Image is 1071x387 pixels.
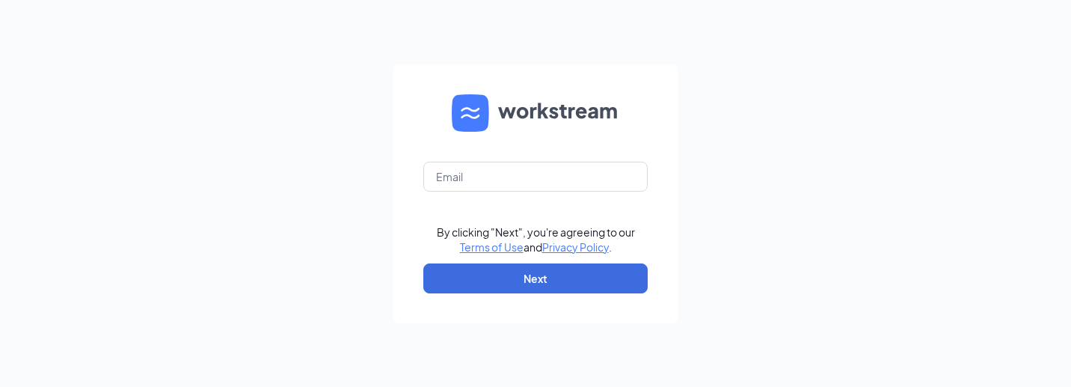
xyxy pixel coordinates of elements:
a: Privacy Policy [542,240,609,254]
img: WS logo and Workstream text [452,94,619,132]
div: By clicking "Next", you're agreeing to our and . [437,225,635,255]
a: Terms of Use [460,240,524,254]
input: Email [423,162,648,192]
button: Next [423,263,648,293]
